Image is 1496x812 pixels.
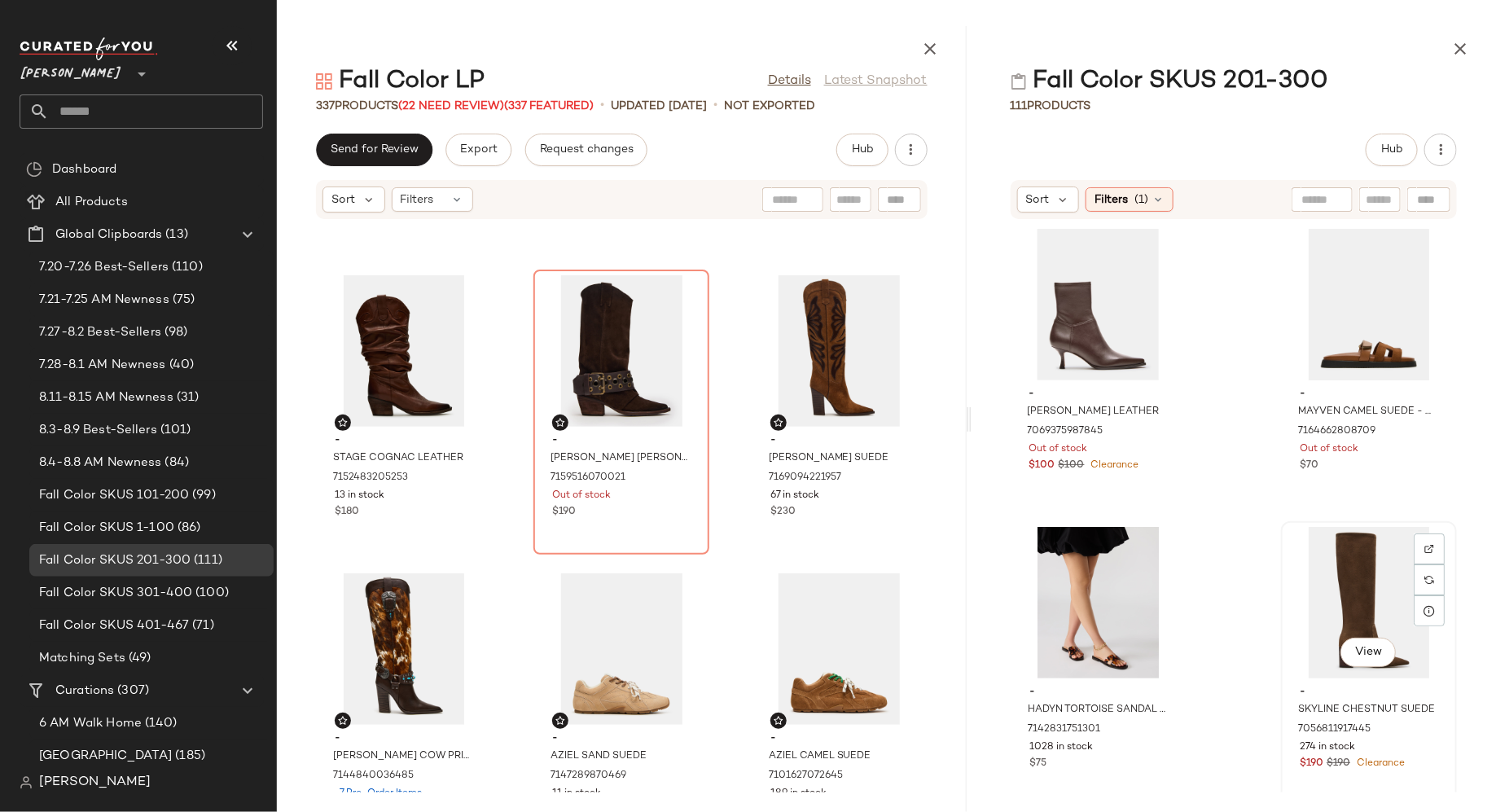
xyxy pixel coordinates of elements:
span: AZIEL CAMEL SUEDE [769,749,871,764]
span: Fall Color SKUS 101-200 [39,486,189,505]
span: All Products [55,193,128,212]
span: HADYN TORTOISE SANDAL AND ANKLET BUNDLE [1028,703,1166,718]
span: - [335,433,473,448]
span: (31) [173,388,200,407]
span: Dashboard [52,160,116,179]
span: (22 Need Review) [398,100,504,112]
span: Filters [1095,191,1128,208]
span: Out of stock [552,489,611,503]
span: Clearance [1353,758,1405,769]
span: MAYVEN CAMEL SUEDE - SM REBOOTED [1298,405,1437,419]
div: Fall Color SKUS 201-300 [1011,65,1329,98]
p: updated [DATE] [611,98,707,115]
span: AZIEL SAND SUEDE [551,749,647,764]
span: 7.21-7.25 AM Newness [39,291,169,309]
span: STAGE COGNAC LEATHER [333,451,463,466]
span: [PERSON_NAME] LEATHER [1028,405,1160,419]
img: svg%3e [316,73,332,90]
span: 7159516070021 [551,471,625,485]
button: Export [445,134,511,166]
img: svg%3e [555,418,565,428]
span: Export [459,143,498,156]
span: 7.20-7.26 Best-Sellers [39,258,169,277]
span: Fall Color SKUS 401-467 [39,617,189,635]
span: 7152483205253 [333,471,408,485]
img: cfy_white_logo.C9jOOHJF.svg [20,37,158,60]
span: (111) [191,551,222,570]
span: (307) [114,682,149,700]
span: 7056811917445 [1298,722,1371,737]
img: STEVEMADDEN_SHOES_AZIEL_SAND-SUEDE.jpg [539,573,704,725]
span: 7164662808709 [1298,424,1375,439]
span: Request changes [539,143,634,156]
span: Hub [1380,143,1403,156]
span: 7.28-8.1 AM Newness [39,356,166,375]
span: $230 [770,505,796,520]
div: Products [316,98,594,115]
img: STEVEMADDEN_SHOES_HADYN_TORTOISE_0140_b693776c-b783-4598-b6e9-f9c45c871110.jpg [1016,527,1181,678]
span: Out of stock [1300,442,1358,457]
span: Filters [401,191,434,208]
span: [PERSON_NAME] [39,773,151,792]
span: (101) [157,421,191,440]
span: $190 [1327,757,1350,771]
span: - [335,731,473,746]
span: 337 [316,100,335,112]
span: Curations [55,682,114,700]
span: (337 Featured) [504,100,594,112]
img: svg%3e [1424,575,1434,585]
span: (40) [166,356,195,375]
img: STEVEMADDEN_SHOES_AZIEL_CAMEL-SUEDE_01_bc2073a6-2040-4e23-8727-9f03e6c97743.jpg [757,573,922,725]
span: (100) [192,584,229,603]
span: 8.11-8.15 AM Newness [39,388,173,407]
span: $190 [1300,757,1323,771]
span: 7169094221957 [769,471,841,485]
img: STEVEMADDEN_SHOES_KAZ_CHESTNUT-SUEDE.jpg [757,275,922,427]
img: STEVEMADDEN_SHOES_ASHWOOD_BROWN-SUEDE.jpg [539,275,704,427]
span: 7.27-8.2 Best-Sellers [39,323,161,342]
span: Fall Color SKUS 201-300 [39,551,191,570]
span: 6 AM Walk Home [39,714,142,733]
span: (1) [1134,191,1148,208]
span: 274 in stock [1300,740,1355,755]
span: - [1300,685,1438,700]
img: svg%3e [555,716,565,726]
div: Fall Color LP [316,65,485,98]
span: $70 [1300,459,1318,473]
span: (185) [172,747,205,766]
img: svg%3e [1424,544,1434,554]
span: View [1354,646,1382,659]
img: svg%3e [26,161,42,178]
span: Send for Review [330,143,419,156]
span: Out of stock [1029,442,1088,457]
span: 13 in stock [335,489,384,503]
span: Matching Sets [39,649,125,668]
span: 8.3-8.9 Best-Sellers [39,421,157,440]
span: 67 in stock [770,489,819,503]
span: Global Clipboards [55,226,162,244]
span: Fall Color SKUS 301-400 [39,584,192,603]
button: Hub [836,134,888,166]
span: [PERSON_NAME] SUEDE [769,451,889,466]
span: - [770,731,909,746]
span: (86) [174,519,201,538]
span: $100 [1029,459,1055,473]
img: svg%3e [20,776,33,789]
span: - [552,433,691,448]
img: svg%3e [1011,73,1027,90]
span: 7101627072645 [769,769,843,783]
button: Hub [1366,134,1418,166]
button: View [1340,638,1396,667]
span: Clearance [1088,460,1139,471]
span: SKYLINE CHESTNUT SUEDE [1298,703,1435,718]
span: • [713,96,717,116]
img: svg%3e [774,418,783,428]
span: [PERSON_NAME] [20,55,122,85]
img: svg%3e [338,716,348,726]
span: 189 in stock [770,787,827,801]
img: svg%3e [774,716,783,726]
span: • [600,96,604,116]
button: Send for Review [316,134,432,166]
img: STEVEMADDEN_SHOES_STASIA_BROWN-LEATHER_604ab66d-b201-4c5d-b19a-7025a2b4962d.jpg [1016,229,1181,380]
span: (98) [161,323,188,342]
